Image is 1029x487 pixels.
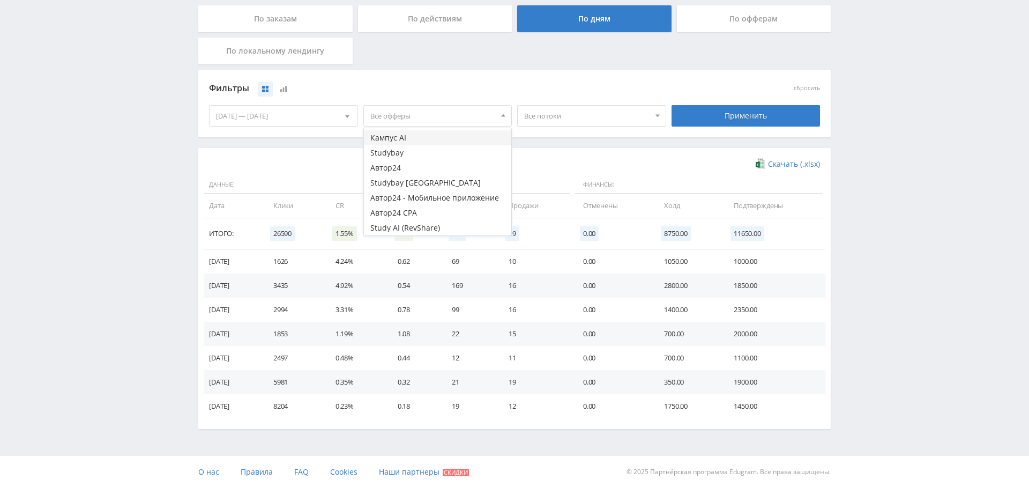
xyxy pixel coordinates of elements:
span: 26590 [270,226,295,241]
td: 2994 [263,298,325,322]
td: 2497 [263,346,325,370]
button: Кампус AI [364,130,512,145]
button: Studybay [GEOGRAPHIC_DATA] [364,175,512,190]
td: 1000.00 [723,249,825,274]
td: [DATE] [204,298,263,322]
td: Клики [263,194,325,218]
td: CR [325,194,387,218]
td: [DATE] [204,394,263,418]
button: Study AI (RevShare) [364,220,512,235]
td: 0.44 [387,346,442,370]
span: Скидки [443,469,469,476]
td: 0.62 [387,249,442,274]
td: [DATE] [204,322,263,346]
span: 1.55% [332,226,357,241]
td: 11 [498,346,572,370]
td: 0.00 [572,249,653,274]
div: [DATE] — [DATE] [210,106,357,126]
td: 3435 [263,274,325,298]
td: 4.24% [325,249,387,274]
td: 1450.00 [723,394,825,418]
td: Отменены [572,194,653,218]
td: 0.00 [572,322,653,346]
td: 169 [441,274,498,298]
div: Применить [672,105,821,127]
span: 11650.00 [730,226,764,241]
span: 0.00 [580,226,599,241]
td: 1750.00 [653,394,723,418]
td: 10 [498,249,572,274]
td: 1900.00 [723,370,825,394]
button: Автор24 [364,160,512,175]
td: 0.18 [387,394,442,418]
div: По офферам [677,5,831,32]
td: 12 [441,346,498,370]
td: 4.92% [325,274,387,298]
td: 8204 [263,394,325,418]
td: 15 [498,322,572,346]
td: Итого: [204,218,263,249]
td: [DATE] [204,346,263,370]
span: Правила [241,467,273,477]
td: 0.00 [572,370,653,394]
td: Дата [204,194,263,218]
span: О нас [198,467,219,477]
td: 21 [441,370,498,394]
td: [DATE] [204,249,263,274]
td: 22 [441,322,498,346]
td: 16 [498,298,572,322]
td: 0.23% [325,394,387,418]
button: Автор24 - Мобильное приложение [364,190,512,205]
td: 19 [441,394,498,418]
span: 8750.00 [661,226,691,241]
td: 0.00 [572,346,653,370]
td: 0.00 [572,394,653,418]
button: сбросить [794,85,820,92]
button: Автор24 CPA [364,205,512,220]
td: 0.00 [572,298,653,322]
div: По локальному лендингу [198,38,353,64]
td: 350.00 [653,370,723,394]
td: 700.00 [653,322,723,346]
button: Studybay [364,145,512,160]
td: 1.08 [387,322,442,346]
td: 0.00 [572,274,653,298]
td: 0.54 [387,274,442,298]
td: 0.32 [387,370,442,394]
div: Фильтры [209,80,666,97]
td: 2350.00 [723,298,825,322]
td: 19 [498,370,572,394]
td: 5981 [263,370,325,394]
td: 99 [441,298,498,322]
span: Данные: [204,176,438,194]
td: 69 [441,249,498,274]
div: По дням [517,5,672,32]
td: 1.19% [325,322,387,346]
td: 0.35% [325,370,387,394]
td: 1850.00 [723,274,825,298]
span: Наши партнеры [379,467,439,477]
td: 16 [498,274,572,298]
div: По заказам [198,5,353,32]
a: Скачать (.xlsx) [756,159,820,169]
td: Продажи [498,194,572,218]
td: 0.78 [387,298,442,322]
img: xlsx [756,158,765,169]
span: Финансы: [575,176,823,194]
span: Cookies [330,467,357,477]
td: 1626 [263,249,325,274]
td: 2800.00 [653,274,723,298]
td: 2000.00 [723,322,825,346]
td: 3.31% [325,298,387,322]
div: По действиям [358,5,512,32]
td: 700.00 [653,346,723,370]
span: Скачать (.xlsx) [768,160,820,168]
td: 1400.00 [653,298,723,322]
td: [DATE] [204,370,263,394]
td: 12 [498,394,572,418]
span: FAQ [294,467,309,477]
span: Все потоки [524,106,650,126]
td: [DATE] [204,274,263,298]
span: 99 [505,226,519,241]
td: Подтверждены [723,194,825,218]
